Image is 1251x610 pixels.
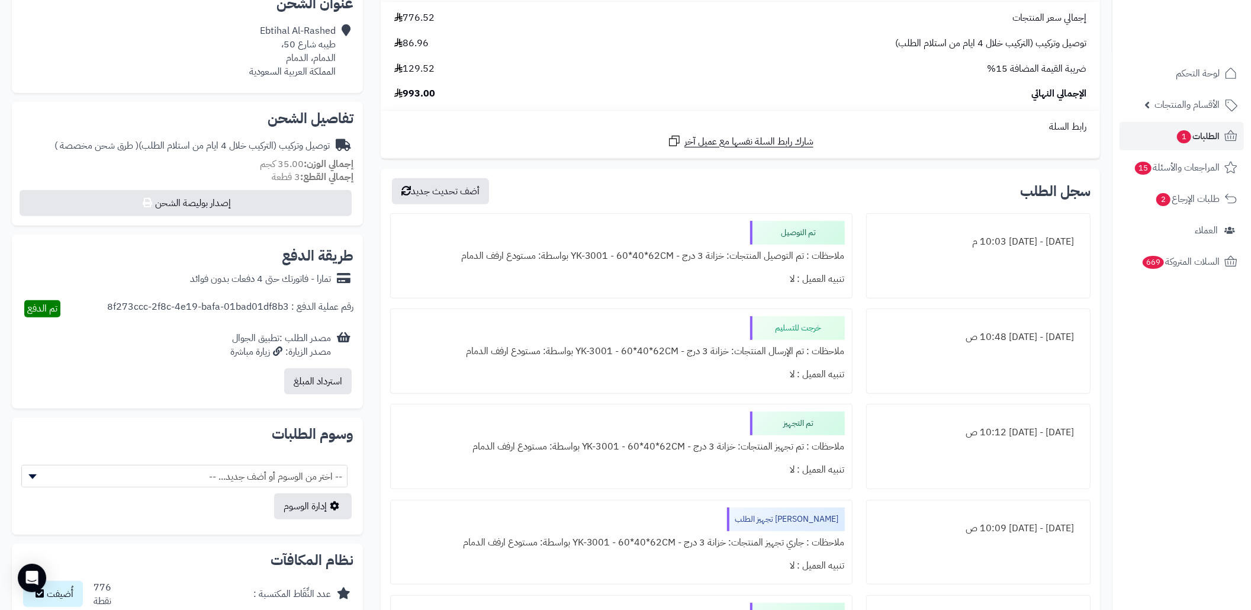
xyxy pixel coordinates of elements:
div: خرجت للتسليم [750,316,845,340]
span: 776.52 [394,11,435,25]
div: Open Intercom Messenger [18,564,46,592]
strong: إجمالي القطع: [300,170,353,184]
button: أُضيفت [23,581,83,607]
div: [DATE] - [DATE] 10:48 ص [874,326,1083,349]
span: العملاء [1195,222,1218,239]
a: شارك رابط السلة نفسها مع عميل آخر [667,134,813,149]
a: السلات المتروكة669 [1120,248,1244,276]
div: [DATE] - [DATE] 10:03 م [874,230,1083,253]
div: تنبيه العميل : لا [398,268,845,291]
span: 669 [1141,255,1165,269]
div: [PERSON_NAME] تجهيز الطلب [727,508,845,531]
button: استرداد المبلغ [284,368,352,394]
span: 993.00 [394,87,435,101]
small: 35.00 كجم [260,157,353,171]
span: لوحة التحكم [1176,65,1220,82]
span: الأقسام والمنتجات [1154,97,1220,113]
span: 2 [1156,192,1171,207]
span: 86.96 [394,37,429,50]
a: العملاء [1120,216,1244,245]
h2: تفاصيل الشحن [21,111,353,126]
span: توصيل وتركيب (التركيب خلال 4 ايام من استلام الطلب) [895,37,1086,50]
span: ضريبة القيمة المضافة 15% [987,62,1086,76]
a: لوحة التحكم [1120,59,1244,88]
span: -- اختر من الوسوم أو أضف جديد... -- [21,465,348,487]
h2: طريقة الدفع [282,249,353,263]
div: 776 [94,581,111,608]
h2: نظام المكافآت [21,553,353,567]
span: 1 [1176,130,1192,144]
span: تم الدفع [27,301,57,316]
div: [DATE] - [DATE] 10:09 ص [874,517,1083,540]
div: تمارا - فاتورتك حتى 4 دفعات بدون فوائد [190,272,331,286]
div: توصيل وتركيب (التركيب خلال 4 ايام من استلام الطلب) [54,139,330,153]
div: رقم عملية الدفع : 8f273ccc-2f8c-4e19-bafa-01bad01df8b3 [107,300,353,317]
span: إجمالي سعر المنتجات [1012,11,1086,25]
h2: وسوم الطلبات [21,427,353,441]
div: ملاحظات : تم التوصيل المنتجات: خزانة 3 درج - YK-3001 - 60*40*62CM بواسطة: مستودع ارفف الدمام [398,245,845,268]
div: تم التوصيل [750,221,845,245]
div: [DATE] - [DATE] 10:12 ص [874,421,1083,444]
div: عدد النِّقَاط المكتسبة : [253,587,331,601]
div: مصدر الطلب :تطبيق الجوال [230,332,331,359]
strong: إجمالي الوزن: [304,157,353,171]
a: الطلبات1 [1120,122,1244,150]
span: 129.52 [394,62,435,76]
span: -- اختر من الوسوم أو أضف جديد... -- [22,465,347,488]
a: طلبات الإرجاع2 [1120,185,1244,213]
a: إدارة الوسوم [274,493,352,519]
button: إصدار بوليصة الشحن [20,190,352,216]
span: الطلبات [1176,128,1220,145]
div: تنبيه العميل : لا [398,554,845,577]
span: الإجمالي النهائي [1031,87,1086,101]
span: شارك رابط السلة نفسها مع عميل آخر [684,135,813,149]
h3: سجل الطلب [1020,184,1091,198]
span: ( طرق شحن مخصصة ) [54,139,139,153]
div: مصدر الزيارة: زيارة مباشرة [230,345,331,359]
span: طلبات الإرجاع [1155,191,1220,207]
span: 15 [1134,161,1153,175]
small: 3 قطعة [272,170,353,184]
div: نقطة [94,595,111,608]
div: تنبيه العميل : لا [398,363,845,386]
div: رابط السلة [385,120,1095,134]
span: المراجعات والأسئلة [1134,159,1220,176]
span: السلات المتروكة [1141,253,1220,270]
div: ملاحظات : جاري تجهيز المنتجات: خزانة 3 درج - YK-3001 - 60*40*62CM بواسطة: مستودع ارفف الدمام [398,531,845,554]
div: تم التجهيز [750,412,845,435]
a: المراجعات والأسئلة15 [1120,153,1244,182]
img: logo-2.png [1170,10,1240,35]
div: تنبيه العميل : لا [398,458,845,481]
div: ملاحظات : تم تجهيز المنتجات: خزانة 3 درج - YK-3001 - 60*40*62CM بواسطة: مستودع ارفف الدمام [398,435,845,458]
div: ملاحظات : تم الإرسال المنتجات: خزانة 3 درج - YK-3001 - 60*40*62CM بواسطة: مستودع ارفف الدمام [398,340,845,363]
button: أضف تحديث جديد [392,178,489,204]
div: Ebtihal Al-Rashed طيبه شارع 50، الدمام، الدمام المملكة العربية السعودية [249,24,336,78]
